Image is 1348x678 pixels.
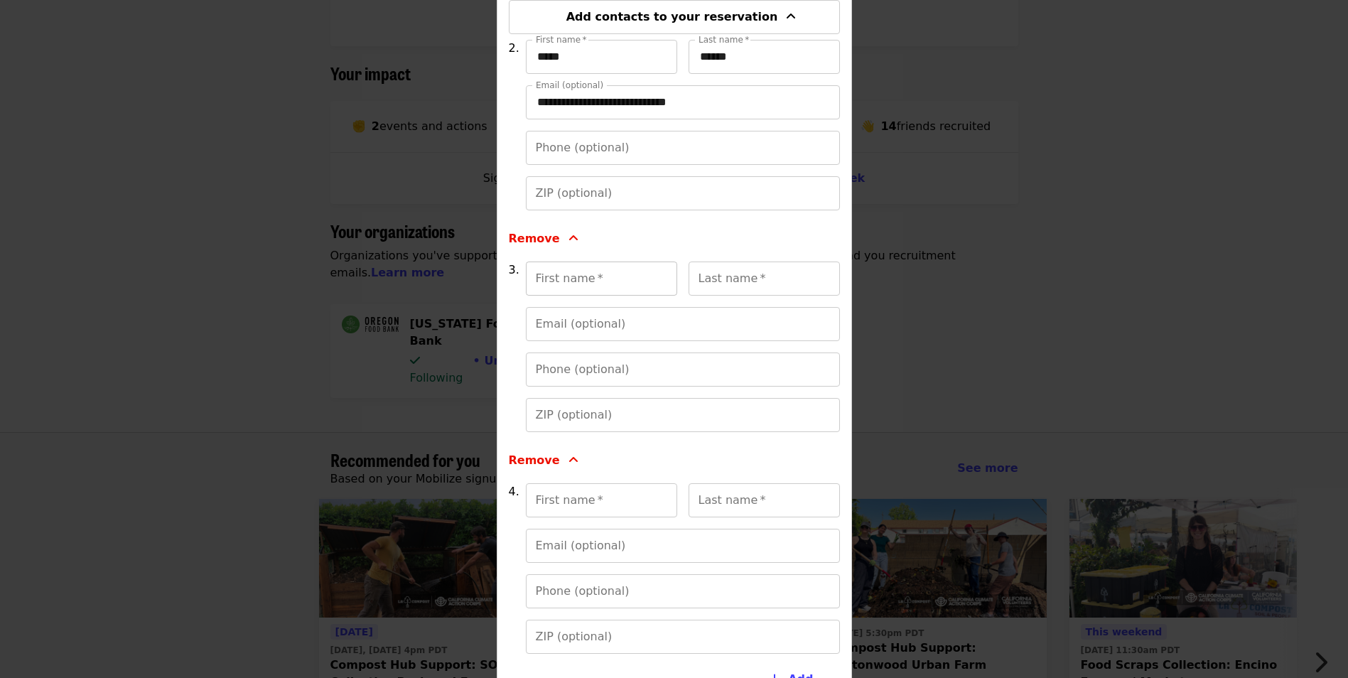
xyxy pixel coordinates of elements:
i: angle-up icon [568,232,578,245]
input: Email (optional) [526,85,840,119]
i: angle-up icon [568,453,578,467]
label: Last name [699,36,749,44]
input: Phone (optional) [526,353,840,387]
button: Remove [509,222,578,256]
input: ZIP (optional) [526,176,840,210]
input: Phone (optional) [526,131,840,165]
label: First name [536,36,587,44]
input: First name [526,483,677,517]
input: Email (optional) [526,307,840,341]
span: 2. [509,41,519,55]
input: First name [526,40,677,74]
span: Add contacts to your reservation [566,10,778,23]
span: 4. [509,485,519,498]
input: Email (optional) [526,529,840,563]
button: Remove [509,443,578,478]
input: Phone (optional) [526,574,840,608]
input: ZIP (optional) [526,398,840,432]
label: Email (optional) [536,81,603,90]
input: First name [526,262,677,296]
input: Last name [689,262,840,296]
span: Remove [509,452,560,469]
input: Last name [689,40,840,74]
span: 3. [509,263,519,276]
input: ZIP (optional) [526,620,840,654]
span: Remove [509,230,560,247]
input: Last name [689,483,840,517]
i: angle-up icon [786,10,796,23]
